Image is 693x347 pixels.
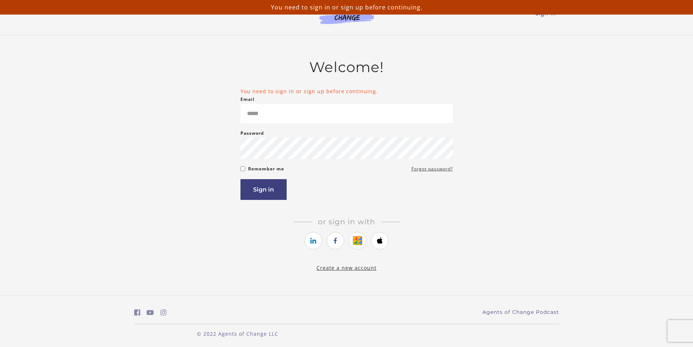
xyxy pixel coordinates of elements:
[160,307,167,318] a: https://www.instagram.com/agentsofchangeprep/ (Open in a new window)
[160,309,167,316] i: https://www.instagram.com/agentsofchangeprep/ (Open in a new window)
[240,129,264,138] label: Password
[3,3,690,12] p: You need to sign in or sign up before continuing.
[316,264,377,271] a: Create a new account
[312,7,382,24] img: Agents of Change Logo
[312,217,381,226] span: Or sign in with
[248,165,284,173] label: Remember me
[304,232,322,249] a: https://courses.thinkific.com/users/auth/linkedin?ss%5Breferral%5D=&ss%5Buser_return_to%5D=%2Facc...
[134,309,140,316] i: https://www.facebook.com/groups/aswbtestprep (Open in a new window)
[327,232,344,249] a: https://courses.thinkific.com/users/auth/facebook?ss%5Breferral%5D=&ss%5Buser_return_to%5D=%2Facc...
[147,307,154,318] a: https://www.youtube.com/c/AgentsofChangeTestPrepbyMeaganMitchell (Open in a new window)
[240,59,453,76] h2: Welcome!
[240,179,287,200] button: Sign in
[482,308,559,316] a: Agents of Change Podcast
[371,232,389,249] a: https://courses.thinkific.com/users/auth/apple?ss%5Breferral%5D=&ss%5Buser_return_to%5D=%2Faccoun...
[411,165,453,173] a: Forgot password?
[134,330,341,338] p: © 2022 Agents of Change LLC
[147,309,154,316] i: https://www.youtube.com/c/AgentsofChangeTestPrepbyMeaganMitchell (Open in a new window)
[134,307,140,318] a: https://www.facebook.com/groups/aswbtestprep (Open in a new window)
[349,232,366,249] a: https://courses.thinkific.com/users/auth/google?ss%5Breferral%5D=&ss%5Buser_return_to%5D=%2Faccou...
[240,95,255,104] label: Email
[240,87,453,95] li: You need to sign in or sign up before continuing.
